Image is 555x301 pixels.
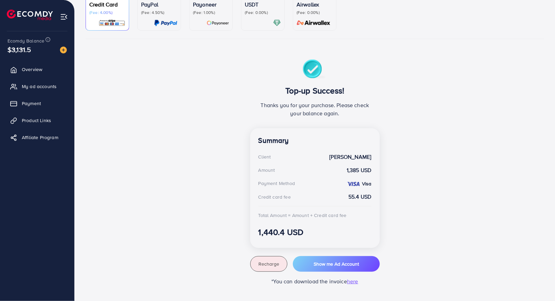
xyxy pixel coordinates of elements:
[250,277,380,285] p: *You can download the invoice
[245,10,281,15] p: (Fee: 0.00%)
[22,66,42,73] span: Overview
[154,19,177,27] img: card
[193,0,229,9] p: Payoneer
[141,10,177,15] p: (Fee: 4.50%)
[295,19,333,27] img: card
[193,10,229,15] p: (Fee: 1.00%)
[258,86,372,96] h3: Top-up Success!
[258,261,279,267] span: Recharge
[347,181,360,187] img: credit
[303,60,327,80] img: success
[314,261,359,267] span: Show me Ad Account
[5,114,69,127] a: Product Links
[5,131,69,144] a: Affiliate Program
[258,180,295,187] div: Payment Method
[526,270,550,296] iframe: Chat
[258,101,372,117] p: Thanks you for your purchase. Please check your balance again.
[258,227,372,237] h3: 1,440.4 USD
[207,19,229,27] img: card
[60,13,68,21] img: menu
[250,256,288,272] button: Recharge
[5,80,69,93] a: My ad accounts
[89,0,125,9] p: Credit Card
[89,10,125,15] p: (Fee: 4.00%)
[362,180,372,187] strong: Visa
[22,100,41,107] span: Payment
[258,167,275,173] div: Amount
[258,194,291,200] div: Credit card fee
[329,153,371,161] strong: [PERSON_NAME]
[7,38,31,61] span: $3,131.5
[141,0,177,9] p: PayPal
[22,83,57,90] span: My ad accounts
[99,19,125,27] img: card
[347,166,371,174] strong: 1,385 USD
[258,136,372,145] h4: Summary
[293,256,379,272] button: Show me Ad Account
[7,10,53,20] img: logo
[348,193,371,201] strong: 55.4 USD
[347,278,358,285] span: here
[297,0,333,9] p: Airwallex
[273,19,281,27] img: card
[245,0,281,9] p: USDT
[22,134,58,141] span: Affiliate Program
[5,97,69,110] a: Payment
[7,37,44,44] span: Ecomdy Balance
[5,63,69,76] a: Overview
[22,117,51,124] span: Product Links
[297,10,333,15] p: (Fee: 0.00%)
[258,153,271,160] div: Client
[258,212,347,219] div: Total Amount = Amount + Credit card fee
[60,47,67,53] img: image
